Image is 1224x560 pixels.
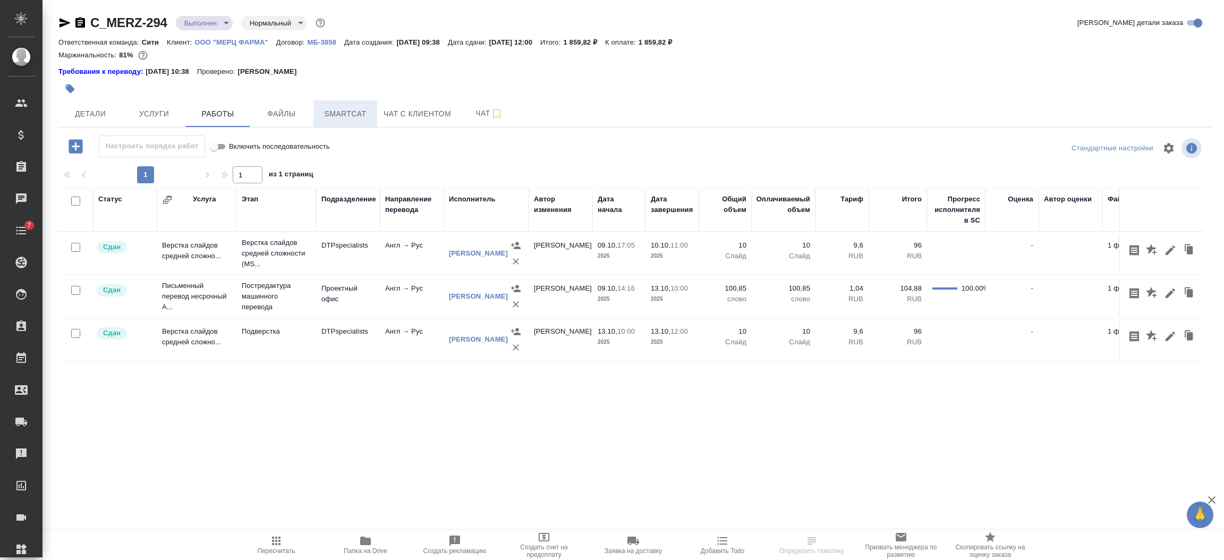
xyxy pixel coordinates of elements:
span: 7 [21,220,37,231]
td: [PERSON_NAME] [529,278,592,315]
button: Добавить оценку [1143,283,1161,303]
p: RUB [821,294,863,304]
p: К оплате: [605,38,639,46]
a: 7 [3,217,40,244]
p: RUB [874,294,922,304]
button: Добавить работу [61,135,90,157]
button: 🙏 [1187,502,1213,528]
p: RUB [821,337,863,347]
span: Услуги [129,107,180,121]
button: Удалить [508,340,524,355]
a: [PERSON_NAME] [449,292,508,300]
p: 96 [874,240,922,251]
span: из 1 страниц [269,168,313,183]
p: 09.10, [598,284,617,292]
td: [PERSON_NAME] [529,321,592,358]
p: Дата сдачи: [448,38,489,46]
a: - [1031,327,1033,335]
p: Ответственная команда: [58,38,142,46]
p: Слайд [704,251,746,261]
div: Подразделение [321,194,376,205]
p: 2025 [651,251,693,261]
div: split button [1069,140,1156,157]
p: Проверено: [197,66,238,77]
button: Назначить [508,324,524,340]
button: Клонировать [1179,240,1200,260]
p: [DATE] 10:38 [146,66,197,77]
span: Включить последовательность [229,141,330,152]
p: Сдан [103,285,121,295]
p: Итого: [540,38,563,46]
p: Дата создания: [344,38,396,46]
a: ООО "МЕРЦ ФАРМА" [194,37,276,46]
p: Договор: [276,38,308,46]
button: Удалить [1200,326,1218,346]
div: Услуга [193,194,216,205]
div: Этап [242,194,258,205]
p: 1,04 [821,283,863,294]
div: Дата завершения [651,194,693,215]
p: Слайд [704,337,746,347]
button: Клонировать [1179,283,1200,303]
p: 2025 [598,251,640,261]
div: Общий объем [704,194,746,215]
td: Верстка слайдов средней сложно... [157,235,236,272]
div: Файлы [1108,194,1132,205]
a: Требования к переводу: [58,66,146,77]
div: Оплачиваемый объем [756,194,810,215]
p: Слайд [757,337,810,347]
span: 🙏 [1191,504,1209,526]
div: Менеджер проверил работу исполнителя, передает ее на следующий этап [96,283,151,298]
div: Направление перевода [385,194,438,215]
button: Скопировать мини-бриф [1125,283,1143,303]
p: 17:05 [617,241,635,249]
a: - [1031,284,1033,292]
p: 1 файл [1108,326,1161,337]
p: 2025 [598,337,640,347]
button: Удалить [508,296,524,312]
button: Добавить оценку [1143,240,1161,260]
span: Настроить таблицу [1156,135,1181,161]
p: 1 859,82 ₽ [563,38,605,46]
p: [DATE] 12:00 [489,38,540,46]
p: Постредактура машинного перевода [242,281,311,312]
div: Исполнитель [449,194,496,205]
p: Клиент: [167,38,194,46]
td: Англ → Рус [380,278,444,315]
span: Файлы [256,107,307,121]
td: Англ → Рус [380,321,444,358]
button: Сгруппировать [162,194,173,205]
button: Удалить [1200,283,1218,303]
div: Нажми, чтобы открыть папку с инструкцией [58,66,146,77]
p: RUB [874,251,922,261]
p: 10 [704,326,746,337]
button: Добавить оценку [1143,326,1161,346]
span: Работы [192,107,243,121]
p: 09.10, [598,241,617,249]
p: 10:00 [670,284,688,292]
span: [PERSON_NAME] детали заказа [1077,18,1183,28]
p: слово [704,294,746,304]
td: Письменный перевод несрочный А... [157,275,236,318]
a: C_MERZ-294 [90,15,167,30]
p: Сдан [103,242,121,252]
p: 10 [704,240,746,251]
p: Сдан [103,328,121,338]
span: Чат с клиентом [384,107,451,121]
p: 9,6 [821,240,863,251]
div: Выполнен [176,16,233,30]
div: Оценка [1008,194,1033,205]
button: Редактировать [1161,283,1179,303]
td: DTPspecialists [316,235,380,272]
button: Клонировать [1179,326,1200,346]
p: 13.10, [651,284,670,292]
p: 11:00 [670,241,688,249]
p: 14:16 [617,284,635,292]
div: Автор оценки [1044,194,1092,205]
td: Верстка слайдов средней сложно... [157,321,236,358]
div: Дата начала [598,194,640,215]
svg: Подписаться [490,107,503,120]
div: Тариф [840,194,863,205]
p: [PERSON_NAME] [237,66,304,77]
p: 96 [874,326,922,337]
